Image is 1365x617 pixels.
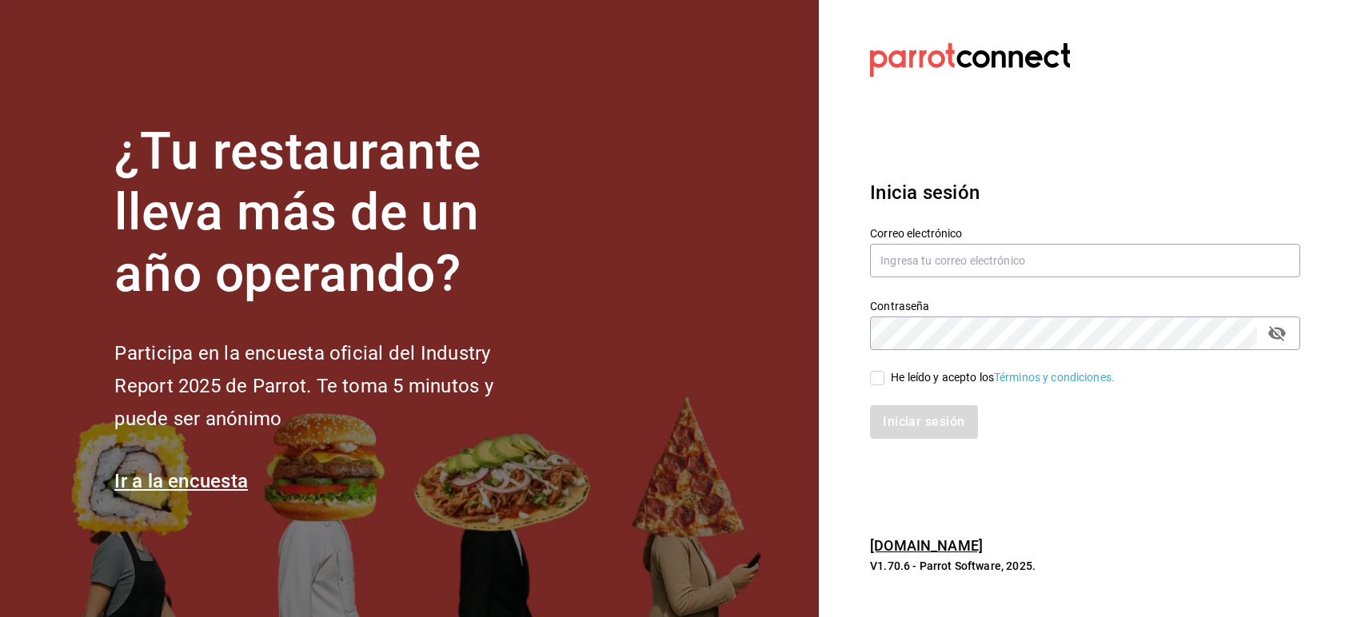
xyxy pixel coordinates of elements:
input: Ingresa tu correo electrónico [870,244,1300,277]
a: Términos y condiciones. [994,371,1115,384]
a: Ir a la encuesta [114,470,248,492]
h1: ¿Tu restaurante lleva más de un año operando? [114,121,546,305]
h3: Inicia sesión [870,178,1300,207]
label: Correo electrónico [870,227,1300,238]
p: V1.70.6 - Parrot Software, 2025. [870,558,1300,574]
button: passwordField [1263,320,1291,347]
a: [DOMAIN_NAME] [870,537,983,554]
div: He leído y acepto los [891,369,1115,386]
h2: Participa en la encuesta oficial del Industry Report 2025 de Parrot. Te toma 5 minutos y puede se... [114,337,546,435]
label: Contraseña [870,300,1300,311]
